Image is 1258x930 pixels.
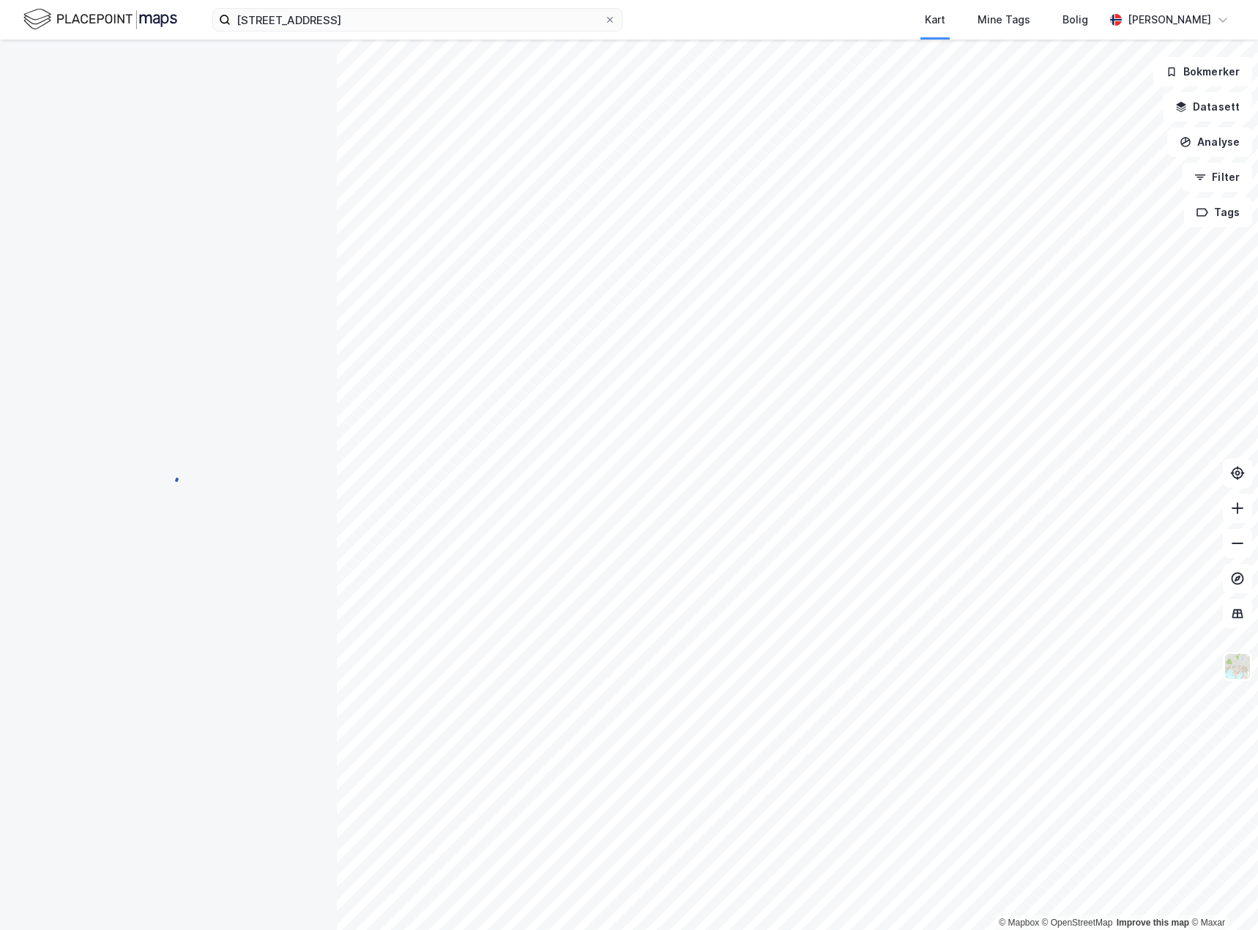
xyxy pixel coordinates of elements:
[925,11,945,29] div: Kart
[23,7,177,32] img: logo.f888ab2527a4732fd821a326f86c7f29.svg
[1117,918,1189,928] a: Improve this map
[999,918,1039,928] a: Mapbox
[1153,57,1252,86] button: Bokmerker
[1128,11,1211,29] div: [PERSON_NAME]
[1042,918,1113,928] a: OpenStreetMap
[231,9,604,31] input: Søk på adresse, matrikkel, gårdeiere, leietakere eller personer
[978,11,1030,29] div: Mine Tags
[1167,127,1252,157] button: Analyse
[1185,860,1258,930] iframe: Chat Widget
[1062,11,1088,29] div: Bolig
[1163,92,1252,122] button: Datasett
[1224,652,1251,680] img: Z
[1184,198,1252,227] button: Tags
[157,464,180,488] img: spinner.a6d8c91a73a9ac5275cf975e30b51cfb.svg
[1182,163,1252,192] button: Filter
[1185,860,1258,930] div: Kontrollprogram for chat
